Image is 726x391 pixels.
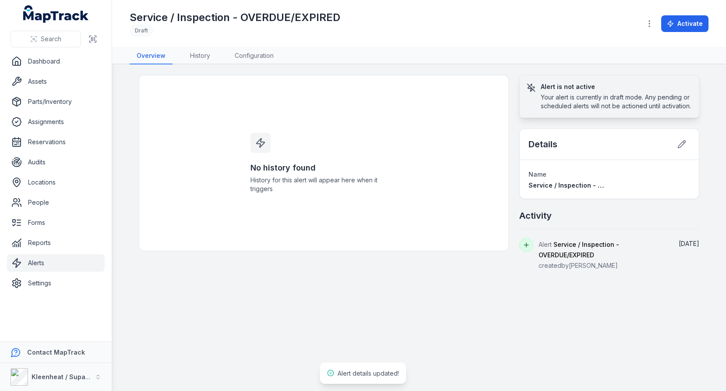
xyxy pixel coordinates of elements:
h2: Details [529,138,557,150]
button: Activate [661,15,708,32]
h3: No history found [250,162,398,174]
a: Assets [7,73,105,90]
span: Alert created by [PERSON_NAME] [539,241,619,269]
a: History [183,48,217,64]
a: People [7,194,105,211]
a: Parts/Inventory [7,93,105,110]
a: Alerts [7,254,105,272]
span: [DATE] [679,240,699,247]
h3: Alert is not active [541,82,692,91]
span: Search [41,35,61,43]
a: Forms [7,214,105,231]
strong: Kleenheat / Supagas [32,373,97,380]
a: MapTrack [23,5,89,23]
a: Configuration [228,48,281,64]
span: History for this alert will appear here when it triggers [250,176,398,193]
span: Name [529,171,546,178]
div: Draft [130,25,153,37]
div: Your alert is currently in draft mode. Any pending or scheduled alerts will not be actioned until... [541,93,692,110]
h2: Activity [519,210,552,222]
time: 24/09/2025, 4:41:39 pm [679,240,699,247]
a: Audits [7,153,105,171]
a: Assignments [7,113,105,131]
span: Service / Inspection - OVERDUE/EXPIRED [529,181,653,189]
strong: Contact MapTrack [27,348,85,356]
a: Reports [7,234,105,252]
span: Alert details updated! [338,370,399,377]
h1: Service / Inspection - OVERDUE/EXPIRED [130,11,340,25]
a: Locations [7,174,105,191]
a: Dashboard [7,53,105,70]
span: Service / Inspection - OVERDUE/EXPIRED [539,241,619,259]
button: Search [11,31,81,47]
a: Overview [130,48,173,64]
a: Settings [7,274,105,292]
a: Reservations [7,133,105,151]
